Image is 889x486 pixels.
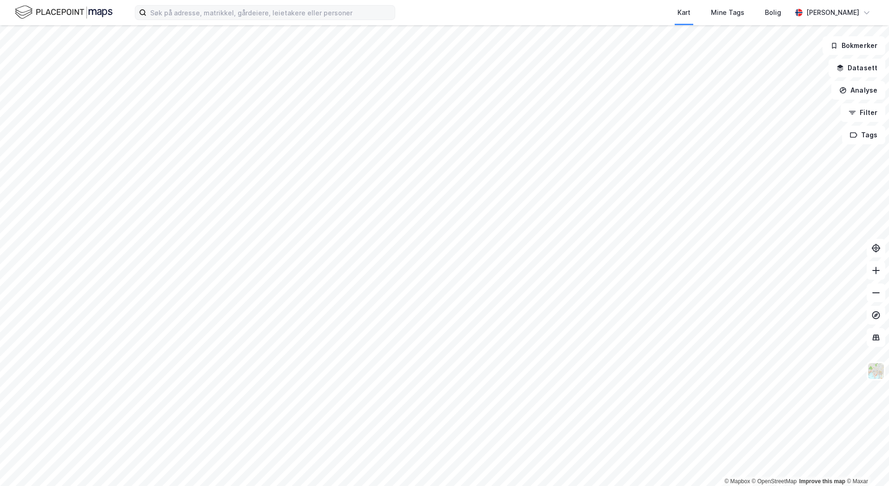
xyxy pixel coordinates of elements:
div: Bolig [765,7,781,18]
button: Filter [841,103,885,122]
img: logo.f888ab2527a4732fd821a326f86c7f29.svg [15,4,113,20]
div: Kart [677,7,690,18]
input: Søk på adresse, matrikkel, gårdeiere, leietakere eller personer [146,6,395,20]
button: Bokmerker [823,36,885,55]
a: OpenStreetMap [752,478,797,485]
iframe: Chat Widget [843,441,889,486]
div: Mine Tags [711,7,744,18]
div: [PERSON_NAME] [806,7,859,18]
button: Tags [842,126,885,144]
div: Kontrollprogram for chat [843,441,889,486]
button: Datasett [829,59,885,77]
a: Mapbox [724,478,750,485]
img: Z [867,362,885,380]
a: Improve this map [799,478,845,485]
button: Analyse [831,81,885,100]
